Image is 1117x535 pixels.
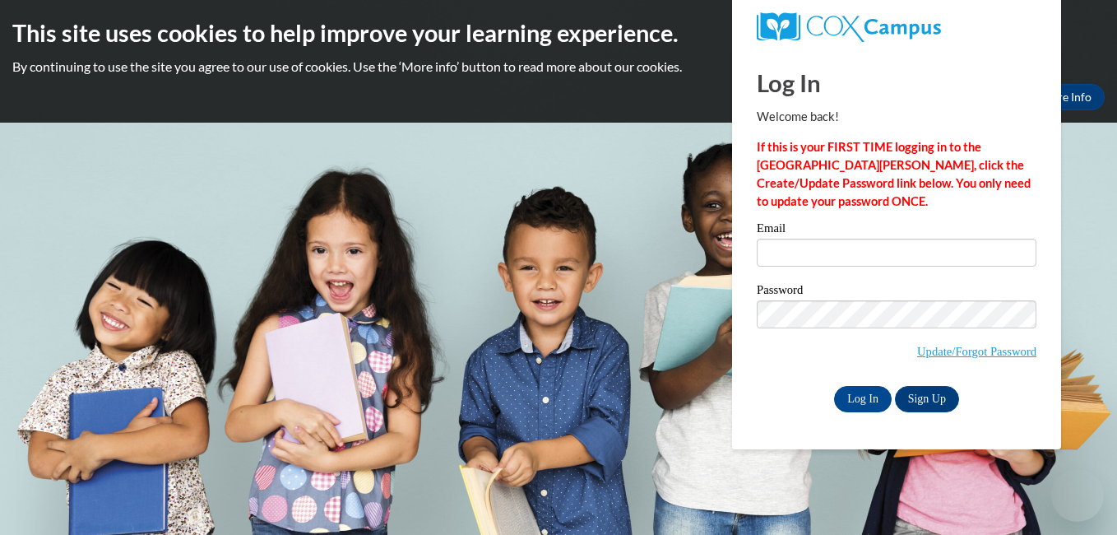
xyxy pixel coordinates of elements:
p: Welcome back! [757,108,1036,126]
a: Sign Up [895,386,959,412]
img: COX Campus [757,12,941,42]
a: COX Campus [757,12,1036,42]
strong: If this is your FIRST TIME logging in to the [GEOGRAPHIC_DATA][PERSON_NAME], click the Create/Upd... [757,140,1031,208]
iframe: Button to launch messaging window [1051,469,1104,522]
label: Email [757,222,1036,239]
label: Password [757,284,1036,300]
a: More Info [1027,84,1105,110]
p: By continuing to use the site you agree to our use of cookies. Use the ‘More info’ button to read... [12,58,1105,76]
a: Update/Forgot Password [917,345,1036,358]
input: Log In [834,386,892,412]
h1: Log In [757,66,1036,100]
h2: This site uses cookies to help improve your learning experience. [12,16,1105,49]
